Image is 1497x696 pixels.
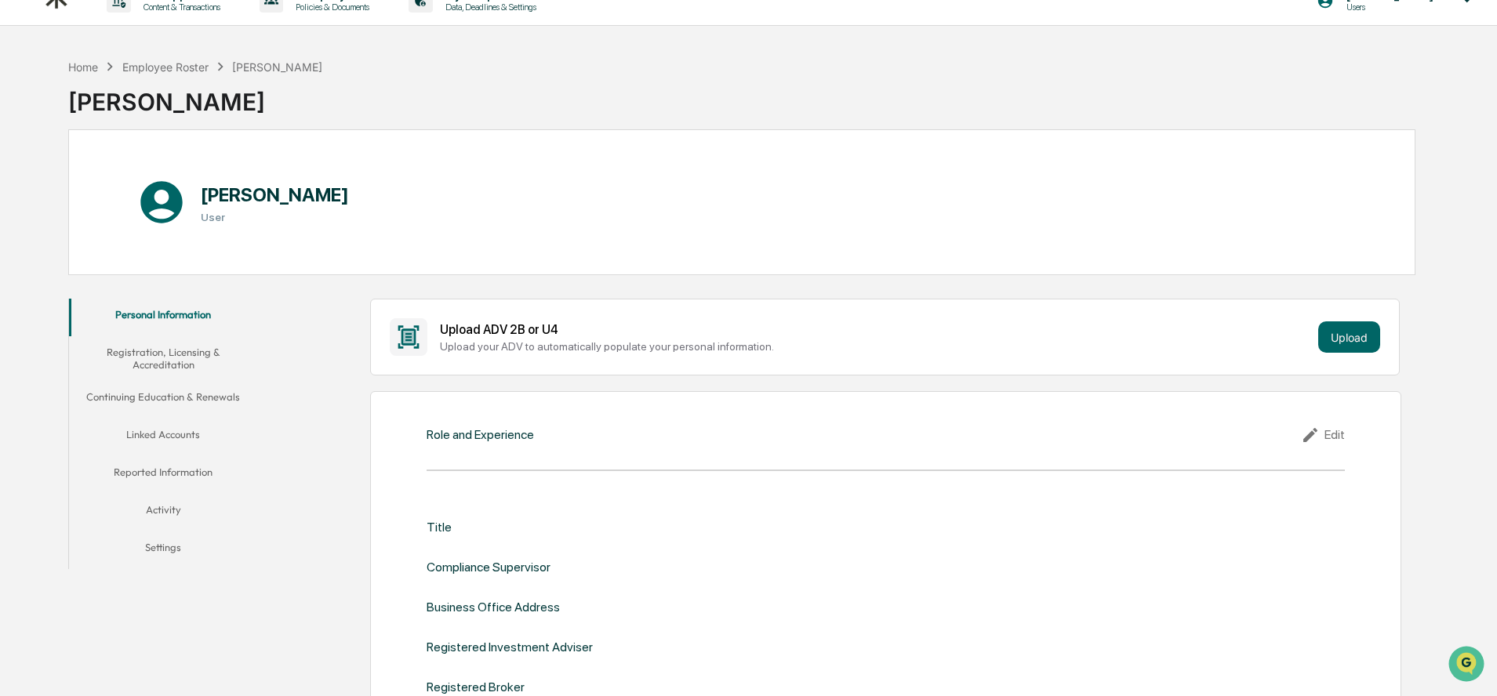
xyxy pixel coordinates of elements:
[122,60,209,74] div: Employee Roster
[283,2,377,13] p: Policies & Documents
[69,299,257,336] button: Personal Information
[69,381,257,419] button: Continuing Education & Renewals
[31,227,99,243] span: Data Lookup
[201,211,349,223] h3: User
[440,322,1312,337] div: Upload ADV 2B or U4
[9,221,105,249] a: 🔎Data Lookup
[1318,321,1380,353] button: Upload
[16,229,28,241] div: 🔎
[427,640,593,654] div: Registered Investment Adviser
[427,680,525,694] div: Registered Broker
[68,60,98,74] div: Home
[232,60,322,74] div: [PERSON_NAME]
[16,120,44,148] img: 1746055101610-c473b297-6a78-478c-a979-82029cc54cd1
[107,191,201,219] a: 🗄️Attestations
[69,531,257,569] button: Settings
[440,340,1312,353] div: Upload your ADV to automatically populate your personal information.
[267,125,285,143] button: Start new chat
[1301,426,1345,444] div: Edit
[69,456,257,494] button: Reported Information
[16,33,285,58] p: How can we help?
[156,266,190,277] span: Pylon
[129,198,194,213] span: Attestations
[53,136,198,148] div: We're available if you need us!
[1447,644,1489,687] iframe: Open customer support
[31,198,101,213] span: Preclearance
[1334,2,1441,13] p: Users
[114,199,126,212] div: 🗄️
[69,336,257,381] button: Registration, Licensing & Accreditation
[68,75,322,116] div: [PERSON_NAME]
[69,494,257,531] button: Activity
[131,2,228,13] p: Content & Transactions
[427,520,452,535] div: Title
[201,183,349,206] h1: [PERSON_NAME]
[111,265,190,277] a: Powered byPylon
[69,299,257,569] div: secondary tabs example
[69,419,257,456] button: Linked Accounts
[53,120,257,136] div: Start new chat
[433,2,544,13] p: Data, Deadlines & Settings
[427,560,550,575] div: Compliance Supervisor
[9,191,107,219] a: 🖐️Preclearance
[427,427,534,442] div: Role and Experience
[16,199,28,212] div: 🖐️
[427,600,560,614] div: Business Office Address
